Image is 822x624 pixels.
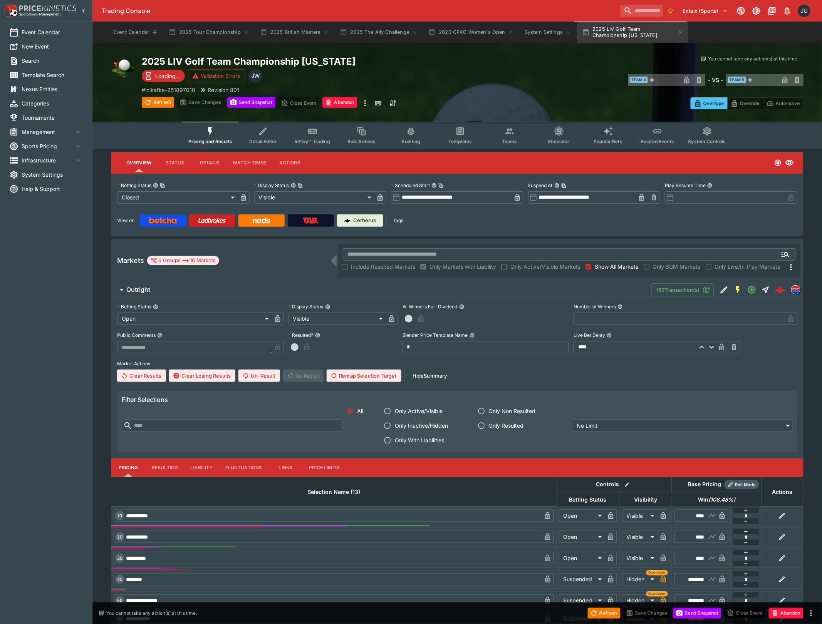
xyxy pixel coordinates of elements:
[717,283,731,297] button: Edit Detail
[617,304,623,309] button: Number of Winners
[295,139,330,144] span: InPlay™ Trading
[102,7,617,15] div: Trading Console
[391,182,430,189] p: Scheduled Start
[283,370,324,382] span: Re-Result
[769,608,804,619] button: Abandon
[395,422,448,430] span: Only Inactive/Hidden
[153,304,158,309] button: Betting Status
[424,22,518,43] button: 2025 CPKC Women's Open
[731,283,745,297] button: SGM Enabled
[126,286,150,294] h6: Outright
[470,333,475,338] button: Blender Price Template Name
[22,114,83,122] span: Tournaments
[160,183,165,188] button: Copy To Clipboard
[19,13,61,16] img: Sportsbook Management
[685,480,725,489] div: Base Pricing
[689,495,744,504] span: Win(108.48%)
[489,422,524,430] span: Only Resulted
[111,282,651,298] button: Outright
[778,248,792,261] button: Open
[248,69,262,83] div: Justin Walsh
[116,598,124,603] span: 50
[775,284,786,295] img: logo-cerberus--red.svg
[725,480,759,489] div: Show/hide Price Roll mode configuration.
[184,458,219,477] button: Liability
[649,591,666,596] span: Overridden
[622,510,657,522] div: Visible
[335,22,422,43] button: 2025 The Ally Challenge
[559,552,605,564] div: Open
[626,495,666,504] span: Visibility
[429,263,496,271] span: Only Markets with Liability
[182,122,732,149] div: Event type filters
[227,97,275,108] button: Send Snapshot
[401,139,420,144] span: Auditing
[559,531,605,543] div: Open
[727,97,763,109] button: Override
[574,332,605,338] p: Live Bet Delay
[117,358,797,370] label: Market Actions
[622,573,657,586] div: Hidden
[732,482,759,488] span: Roll Mode
[621,5,663,17] input: search
[664,5,677,17] button: No Bookmarks
[792,286,800,294] img: lclkafka
[559,573,605,586] div: Suspended
[561,495,615,504] span: Betting Status
[653,263,701,271] span: Only SGM Markets
[759,283,773,297] button: Straight
[556,477,672,492] th: Controls
[289,332,314,338] p: Resulted?
[554,183,560,188] button: Suspend AtCopy To Clipboard
[561,183,567,188] button: Copy To Clipboard
[117,303,151,310] p: Betting Status
[22,42,83,50] span: New Event
[198,217,226,224] img: Ladbrokes
[678,5,733,17] button: Select Tenant
[791,285,800,294] div: lclkafka
[155,72,180,80] p: Loading...
[249,139,277,144] span: Detail Editor
[344,217,351,224] img: Cerberus
[673,608,721,619] button: Send Snapshot
[691,97,728,109] button: Overtype
[510,263,580,271] span: Only Active/Visible Markets
[395,407,443,415] span: Only Active/Visible
[807,609,816,618] button: more
[325,304,330,309] button: Display Status
[255,22,334,43] button: 2025 British Masters
[607,333,612,338] button: Live Bet Delay
[120,154,158,172] button: Overview
[337,214,383,227] a: Cerberus
[22,57,83,65] span: Search
[520,22,576,43] button: System Settings
[347,139,376,144] span: Bulk Actions
[117,370,166,382] button: Clear Results
[116,534,124,540] span: 20
[395,436,444,444] span: Only With Liabilities
[715,263,780,271] span: Only Live/In-Play Markets
[393,214,404,227] label: Tags:
[22,71,83,79] span: Template Search
[208,86,239,94] p: Revision 801
[595,263,639,271] span: Show All Markets
[787,263,796,272] svg: More
[117,256,144,265] h5: Markets
[254,191,374,204] div: Visible
[665,182,706,189] p: Play Resume Time
[588,608,620,619] button: Refresh
[408,370,452,382] button: HideSummary
[188,139,232,144] span: Pricing and Results
[22,85,83,93] span: Nexus Entities
[361,97,370,109] button: more
[142,97,174,108] button: Refresh
[734,4,748,18] button: Connected to PK
[22,28,83,36] span: Event Calendar
[548,139,570,144] span: Simulator
[438,183,444,188] button: Copy To Clipboard
[303,217,319,224] img: TabNZ
[106,610,197,617] p: You cannot take any action(s) at this time.
[109,22,163,43] button: Event Calendar
[594,139,622,144] span: Popular Bets
[149,217,177,224] img: Betcha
